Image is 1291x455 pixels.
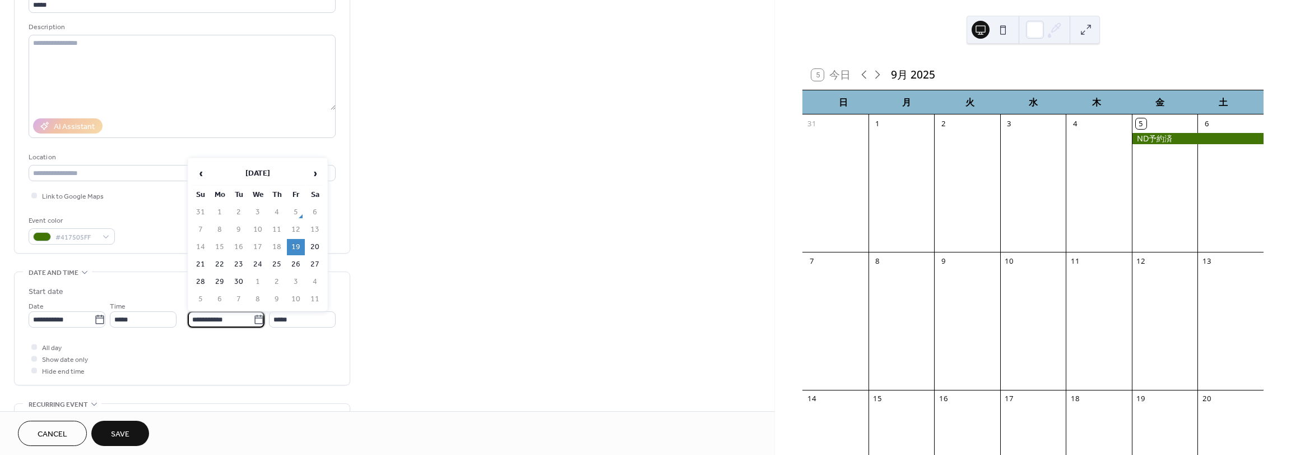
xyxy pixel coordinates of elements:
[211,204,229,220] td: 1
[192,162,209,185] span: ‹
[268,204,286,220] td: 4
[268,274,286,290] td: 2
[110,301,126,312] span: Time
[872,118,883,128] div: 1
[55,232,97,243] span: #417505FF
[192,239,210,255] td: 14
[287,291,305,307] td: 10
[230,187,248,203] th: Tu
[807,256,817,266] div: 7
[249,204,267,220] td: 3
[29,399,88,411] span: Recurring event
[1202,256,1212,266] div: 13
[287,239,305,255] td: 19
[1070,394,1080,404] div: 18
[891,67,935,83] div: 9月 2025
[42,354,88,366] span: Show date only
[287,256,305,273] td: 26
[306,222,324,238] td: 13
[29,286,63,298] div: Start date
[268,291,286,307] td: 9
[1136,118,1146,128] div: 5
[872,256,883,266] div: 8
[18,421,87,446] button: Cancel
[38,429,67,440] span: Cancel
[1202,394,1212,404] div: 20
[268,256,286,273] td: 25
[211,162,305,186] th: [DATE]
[1132,133,1264,144] div: ND予約済
[1136,256,1146,266] div: 12
[249,256,267,273] td: 24
[91,421,149,446] button: Save
[939,394,949,404] div: 16
[29,21,333,33] div: Description
[1004,118,1014,128] div: 3
[1070,256,1080,266] div: 11
[939,118,949,128] div: 2
[1136,394,1146,404] div: 19
[811,90,875,114] div: 日
[249,222,267,238] td: 10
[249,187,267,203] th: We
[306,274,324,290] td: 4
[307,162,323,185] span: ›
[1070,118,1080,128] div: 4
[249,291,267,307] td: 8
[111,429,129,440] span: Save
[1001,90,1065,114] div: 水
[29,267,78,279] span: Date and time
[268,222,286,238] td: 11
[268,239,286,255] td: 18
[230,239,248,255] td: 16
[29,301,44,312] span: Date
[42,342,62,354] span: All day
[230,256,248,273] td: 23
[287,204,305,220] td: 5
[192,187,210,203] th: Su
[268,187,286,203] th: Th
[211,256,229,273] td: 22
[1004,256,1014,266] div: 10
[306,256,324,273] td: 27
[230,222,248,238] td: 9
[1065,90,1128,114] div: 木
[938,90,1001,114] div: 火
[287,274,305,290] td: 3
[230,204,248,220] td: 2
[807,394,817,404] div: 14
[287,222,305,238] td: 12
[211,222,229,238] td: 8
[192,256,210,273] td: 21
[807,118,817,128] div: 31
[306,239,324,255] td: 20
[306,204,324,220] td: 6
[306,291,324,307] td: 11
[1202,118,1212,128] div: 6
[230,291,248,307] td: 7
[211,187,229,203] th: Mo
[42,191,104,203] span: Link to Google Maps
[939,256,949,266] div: 9
[872,394,883,404] div: 15
[211,291,229,307] td: 6
[42,366,85,378] span: Hide end time
[1128,90,1191,114] div: 金
[211,274,229,290] td: 29
[230,274,248,290] td: 30
[875,90,938,114] div: 月
[287,187,305,203] th: Fr
[306,187,324,203] th: Sa
[192,204,210,220] td: 31
[192,222,210,238] td: 7
[192,291,210,307] td: 5
[1191,90,1255,114] div: 土
[249,239,267,255] td: 17
[1004,394,1014,404] div: 17
[29,215,113,227] div: Event color
[29,151,333,163] div: Location
[211,239,229,255] td: 15
[192,274,210,290] td: 28
[249,274,267,290] td: 1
